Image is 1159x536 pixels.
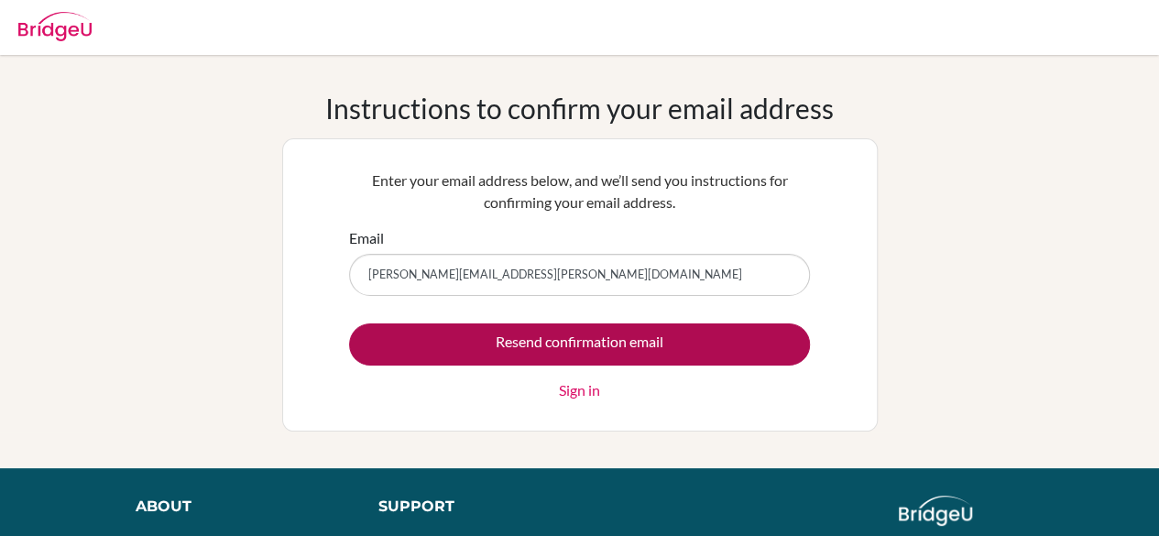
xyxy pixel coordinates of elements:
img: logo_white@2x-f4f0deed5e89b7ecb1c2cc34c3e3d731f90f0f143d5ea2071677605dd97b5244.png [899,496,973,526]
input: Resend confirmation email [349,323,810,366]
a: Sign in [559,379,600,401]
div: About [136,496,337,518]
label: Email [349,227,384,249]
div: Support [378,496,562,518]
h1: Instructions to confirm your email address [325,92,834,125]
img: Bridge-U [18,12,92,41]
p: Enter your email address below, and we’ll send you instructions for confirming your email address. [349,170,810,213]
